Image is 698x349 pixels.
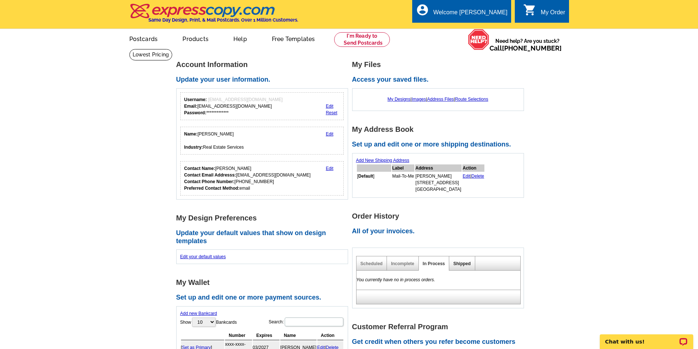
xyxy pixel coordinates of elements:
a: Edit [326,131,333,137]
h4: Same Day Design, Print, & Mail Postcards. Over 1 Million Customers. [148,17,298,23]
label: Search: [269,317,344,327]
th: Label [392,164,414,172]
th: Action [317,331,343,340]
a: Edit [326,166,333,171]
strong: Email: [184,104,197,109]
a: Help [222,30,259,47]
div: | | | [356,92,520,106]
a: Route Selections [455,97,488,102]
td: | [462,172,485,193]
span: Call [490,44,562,52]
div: [PERSON_NAME] [EMAIL_ADDRESS][DOMAIN_NAME] [PHONE_NUMBER] email [184,165,311,192]
h1: My Design Preferences [176,214,352,222]
h2: Access your saved files. [352,76,528,84]
td: Mail-To-Me [392,172,414,193]
span: Need help? Are you stuck? [490,37,565,52]
i: account_circle [416,3,429,16]
strong: Name: [184,131,198,137]
a: Address Files [427,97,454,102]
th: Number [225,331,252,340]
em: You currently have no in process orders. [357,277,435,282]
a: Add new Bankcard [180,311,217,316]
strong: Contact Email Addresss: [184,172,236,178]
a: shopping_cart My Order [523,8,565,17]
th: Name [280,331,317,340]
h1: My Wallet [176,279,352,286]
a: Reset [326,110,337,115]
strong: Contact Phone Number: [184,179,234,184]
td: [ ] [357,172,391,193]
a: Postcards [118,30,170,47]
a: Scheduled [361,261,383,266]
a: Same Day Design, Print, & Mail Postcards. Over 1 Million Customers. [129,9,298,23]
td: [PERSON_NAME] [STREET_ADDRESS] [GEOGRAPHIC_DATA] [415,172,462,193]
th: Address [415,164,462,172]
h1: My Address Book [352,126,528,133]
h1: Customer Referral Program [352,323,528,331]
a: [PHONE_NUMBER] [502,44,562,52]
a: Shipped [453,261,470,266]
div: Welcome [PERSON_NAME] [433,9,507,19]
h2: Get credit when others you refer become customers [352,338,528,346]
h2: All of your invoices. [352,227,528,235]
input: Search: [285,318,343,326]
strong: Contact Name: [184,166,215,171]
i: shopping_cart [523,3,536,16]
a: My Designs [388,97,411,102]
h1: Account Information [176,61,352,68]
a: In Process [423,261,445,266]
div: Who should we contact regarding order issues? [180,161,344,196]
strong: Password: [184,110,207,115]
label: Show Bankcards [180,317,237,327]
h2: Set up and edit one or more shipping destinations. [352,141,528,149]
h1: Order History [352,212,528,220]
a: Edit [326,104,333,109]
h2: Update your user information. [176,76,352,84]
a: Incomplete [391,261,414,266]
th: Expires [253,331,280,340]
h1: My Files [352,61,528,68]
a: Edit [463,174,470,179]
b: Default [358,174,373,179]
a: Free Templates [260,30,327,47]
h2: Update your default values that show on design templates [176,229,352,245]
div: Your personal details. [180,127,344,155]
span: [EMAIL_ADDRESS][DOMAIN_NAME] [208,97,282,102]
a: Images [411,97,426,102]
img: help [468,29,490,50]
div: Your login information. [180,92,344,120]
select: ShowBankcards [192,318,215,327]
a: Add New Shipping Address [356,158,409,163]
strong: Username: [184,97,207,102]
strong: Industry: [184,145,203,150]
a: Products [171,30,220,47]
iframe: LiveChat chat widget [595,326,698,349]
div: [PERSON_NAME] Real Estate Services [184,131,244,151]
strong: Preferred Contact Method: [184,186,240,191]
a: Edit your default values [180,254,226,259]
a: Delete [472,174,484,179]
div: My Order [541,9,565,19]
h2: Set up and edit one or more payment sources. [176,294,352,302]
th: Action [462,164,485,172]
